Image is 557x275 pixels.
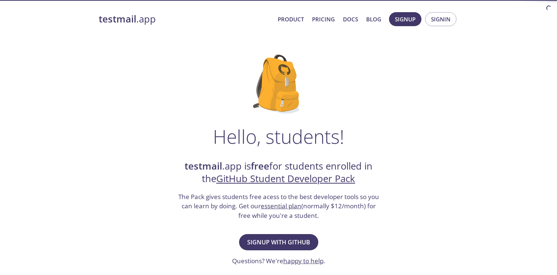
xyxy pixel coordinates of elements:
a: happy to help [283,257,323,265]
button: Signup with GitHub [239,234,318,250]
button: Signin [425,12,456,26]
a: GitHub Student Developer Pack [216,172,355,185]
a: Product [278,14,304,24]
h3: Questions? We're . [232,256,325,266]
a: testmail.app [99,13,272,25]
span: Signin [431,14,451,24]
strong: testmail [99,13,136,25]
a: Pricing [312,14,335,24]
a: Docs [343,14,358,24]
h2: .app is for students enrolled in the [177,160,380,185]
strong: testmail [185,160,222,173]
h3: The Pack gives students free acess to the best developer tools so you can learn by doing. Get our... [177,192,380,220]
strong: free [251,160,269,173]
button: Signup [389,12,421,26]
h1: Hello, students! [213,125,344,147]
a: Blog [366,14,381,24]
a: essential plan [261,202,301,210]
img: github-student-backpack.png [253,55,304,114]
span: Signup [395,14,416,24]
span: Signup with GitHub [247,237,310,247]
